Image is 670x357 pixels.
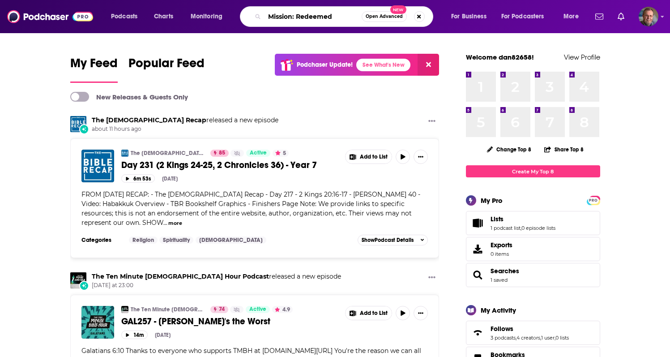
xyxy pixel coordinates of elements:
span: Lists [491,215,504,223]
span: My Feed [70,56,118,76]
button: Show More Button [346,306,392,320]
img: The Ten Minute Bible Hour Podcast [70,272,86,288]
a: Lists [469,217,487,229]
img: GAL257 - Britta's the Worst [81,306,114,339]
img: Day 231 (2 Kings 24-25, 2 Chronicles 36) - Year 7 [81,150,114,182]
h3: released a new episode [92,272,341,281]
button: Show More Button [425,116,439,127]
button: more [168,219,182,227]
span: Open Advanced [366,14,403,19]
a: GAL257 - [PERSON_NAME]'s the Worst [121,316,339,327]
button: 4.9 [272,306,293,313]
div: [DATE] [155,332,171,338]
a: Day 231 (2 Kings 24-25, 2 Chronicles 36) - Year 7 [121,159,339,171]
a: Charts [148,9,179,24]
a: View Profile [564,53,600,61]
a: Exports [466,237,600,261]
div: [DATE] [162,176,178,182]
button: Show More Button [425,272,439,284]
span: Follows [466,321,600,345]
div: New Episode [79,124,89,134]
span: , [521,225,521,231]
a: Popular Feed [128,56,205,83]
span: Follows [491,325,513,333]
a: Create My Top 8 [466,165,600,177]
a: The Bible Recap [121,150,128,157]
span: 85 [219,149,225,158]
a: Welcome dan82658! [466,53,534,61]
a: 0 lists [555,335,569,341]
button: Show profile menu [639,7,658,26]
span: Add to List [360,310,388,317]
span: ... [163,219,167,227]
input: Search podcasts, credits, & more... [265,9,362,24]
span: Exports [491,241,512,249]
a: 1 user [541,335,555,341]
button: Open AdvancedNew [362,11,407,22]
span: GAL257 - [PERSON_NAME]'s the Worst [121,316,270,327]
span: Show Podcast Details [362,237,414,243]
span: Charts [154,10,173,23]
a: The Ten Minute [DEMOGRAPHIC_DATA] Hour Podcast [131,306,205,313]
a: 3 podcasts [491,335,516,341]
button: 14m [121,331,148,339]
a: My Feed [70,56,118,83]
div: Search podcasts, credits, & more... [248,6,442,27]
h3: released a new episode [92,116,278,125]
span: about 11 hours ago [92,125,278,133]
a: Active [246,306,270,313]
button: Share Top 8 [544,141,584,158]
a: The Ten Minute Bible Hour Podcast [92,272,269,280]
img: User Profile [639,7,658,26]
a: PRO [588,197,599,203]
a: 85 [210,150,229,157]
button: open menu [445,9,498,24]
button: open menu [495,9,557,24]
span: Searches [466,263,600,287]
img: Podchaser - Follow, Share and Rate Podcasts [7,8,93,25]
span: FROM [DATE] RECAP: - The [DEMOGRAPHIC_DATA] Recap - Day 217 - 2 Kings 20:16-17 - [PERSON_NAME] 40... [81,190,420,227]
img: The Ten Minute Bible Hour Podcast [121,306,128,313]
a: 1 podcast list [491,225,521,231]
button: 6m 53s [121,174,155,183]
span: Popular Feed [128,56,205,76]
span: New [390,5,406,14]
button: Show More Button [414,150,428,164]
a: See What's New [356,59,410,71]
a: Show notifications dropdown [592,9,607,24]
a: Spirituality [159,237,193,244]
span: Active [249,305,266,314]
button: open menu [105,9,149,24]
span: Searches [491,267,519,275]
span: Logged in as dan82658 [639,7,658,26]
a: Follows [491,325,569,333]
a: Show notifications dropdown [614,9,628,24]
span: Day 231 (2 Kings 24-25, 2 Chronicles 36) - Year 7 [121,159,317,171]
a: 4 creators [516,335,540,341]
a: Lists [491,215,555,223]
a: The [DEMOGRAPHIC_DATA] Recap [131,150,205,157]
button: open menu [557,9,590,24]
a: New Releases & Guests Only [70,92,188,102]
a: 74 [210,306,228,313]
button: Show More Button [414,306,428,320]
a: 0 episode lists [521,225,555,231]
span: [DATE] at 23:00 [92,282,341,289]
span: , [555,335,555,341]
a: Searches [469,269,487,281]
div: My Activity [481,306,516,314]
a: Follows [469,327,487,339]
span: For Podcasters [501,10,544,23]
span: More [563,10,579,23]
img: The Bible Recap [70,116,86,132]
a: 1 saved [491,277,508,283]
div: My Pro [481,196,503,205]
button: Show More Button [346,150,392,163]
span: Lists [466,211,600,235]
span: 0 items [491,251,512,257]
